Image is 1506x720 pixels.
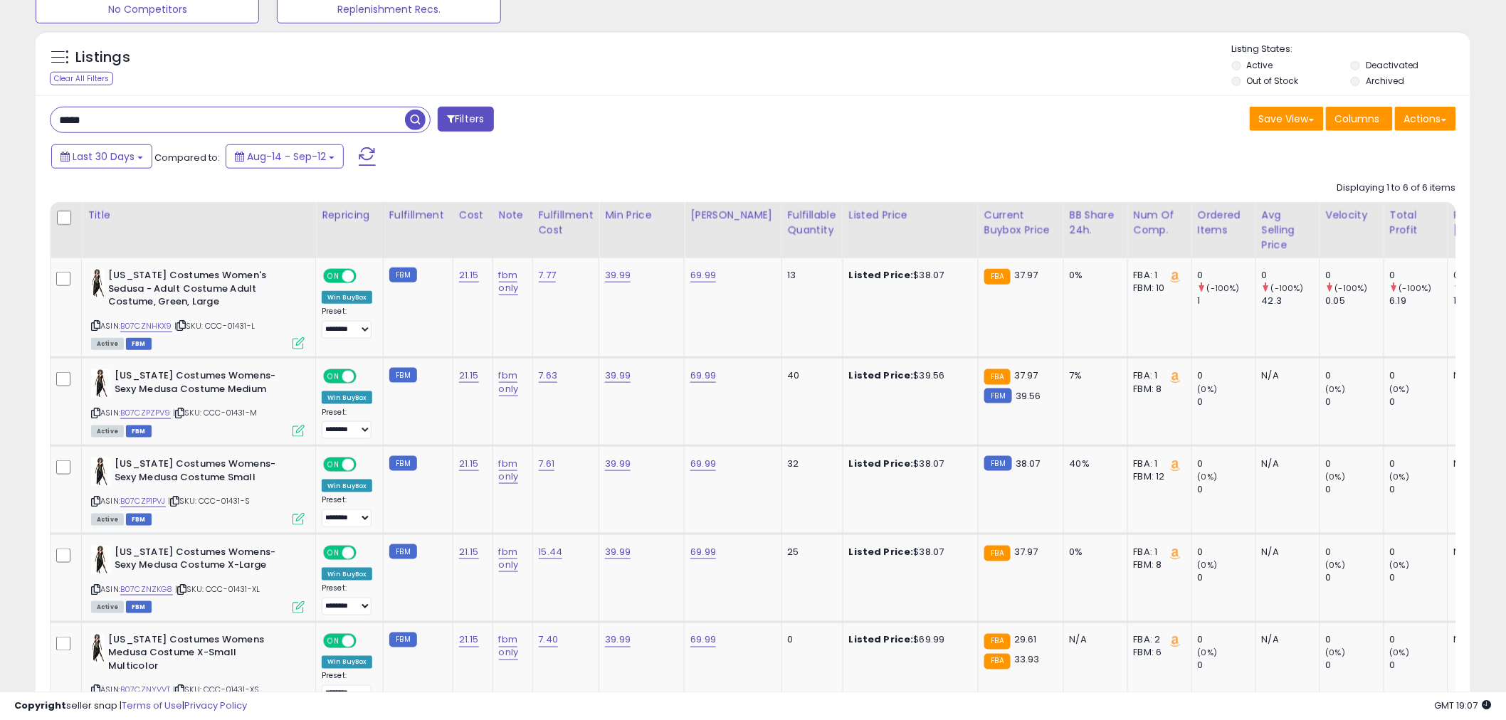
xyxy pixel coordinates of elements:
[1207,282,1240,294] small: (-100%)
[690,369,716,383] a: 69.99
[120,320,172,332] a: B07CZNHKX9
[1326,208,1378,223] div: Velocity
[1366,59,1419,71] label: Deactivated
[91,338,124,350] span: All listings currently available for purchase on Amazon
[984,208,1058,238] div: Current Buybox Price
[690,208,775,223] div: [PERSON_NAME]
[91,601,124,613] span: All listings currently available for purchase on Amazon
[849,545,914,558] b: Listed Price:
[1390,295,1448,307] div: 6.19
[354,371,377,383] span: OFF
[389,544,417,559] small: FBM
[1016,457,1041,470] span: 38.07
[605,457,631,471] a: 39.99
[499,633,519,660] a: fbm only
[539,457,555,471] a: 7.61
[173,407,257,418] span: | SKU: CCC-01431-M
[1014,268,1038,282] span: 37.97
[1198,471,1218,482] small: (0%)
[690,633,716,647] a: 69.99
[539,369,558,383] a: 7.63
[1390,457,1448,470] div: 0
[849,369,967,382] div: $39.56
[984,546,1011,561] small: FBA
[322,672,372,704] div: Preset:
[849,634,967,647] div: $69.99
[91,269,105,297] img: 41qrSlFwziL._SL40_.jpg
[849,633,914,647] b: Listed Price:
[1326,483,1384,496] div: 0
[1326,471,1346,482] small: (0%)
[788,208,837,238] div: Fulfillable Quantity
[184,699,247,712] a: Privacy Policy
[499,545,519,572] a: fbm only
[322,291,372,304] div: Win BuyBox
[1198,295,1255,307] div: 1
[91,457,305,524] div: ASIN:
[788,369,832,382] div: 40
[984,456,1012,471] small: FBM
[1134,269,1181,282] div: FBA: 1
[1232,43,1470,56] p: Listing States:
[499,208,527,223] div: Note
[1390,208,1442,238] div: Total Profit
[1198,208,1250,238] div: Ordered Items
[91,514,124,526] span: All listings currently available for purchase on Amazon
[1198,269,1255,282] div: 0
[1070,457,1117,470] div: 40%
[322,480,372,492] div: Win BuyBox
[849,457,967,470] div: $38.07
[1326,559,1346,571] small: (0%)
[539,208,594,238] div: Fulfillment Cost
[849,457,914,470] b: Listed Price:
[354,270,377,282] span: OFF
[1326,295,1384,307] div: 0.05
[499,268,519,295] a: fbm only
[1134,558,1181,571] div: FBM: 8
[1335,112,1380,126] span: Columns
[1326,647,1346,659] small: (0%)
[322,495,372,527] div: Preset:
[1016,389,1041,403] span: 39.56
[120,495,166,507] a: B07CZP1PVJ
[788,269,832,282] div: 13
[499,457,519,484] a: fbm only
[120,407,171,419] a: B07CZPZPV9
[1134,369,1181,382] div: FBA: 1
[1198,457,1255,470] div: 0
[1395,107,1456,131] button: Actions
[325,270,342,282] span: ON
[1390,571,1448,584] div: 0
[75,48,130,68] h5: Listings
[115,369,288,399] b: [US_STATE] Costumes Womens-Sexy Medusa Costume Medium
[1326,457,1384,470] div: 0
[1198,559,1218,571] small: (0%)
[88,208,310,223] div: Title
[605,208,678,223] div: Min Price
[1198,383,1218,395] small: (0%)
[91,546,111,574] img: 41bMPCssE1L._SL40_.jpg
[459,208,487,223] div: Cost
[389,456,417,471] small: FBM
[108,269,281,312] b: [US_STATE] Costumes Women's Sedusa - Adult Costume Adult Costume, Green, Large
[1326,369,1384,382] div: 0
[354,459,377,471] span: OFF
[175,583,260,595] span: | SKU: CCC-01431-XL
[322,583,372,615] div: Preset:
[154,151,220,164] span: Compared to:
[984,269,1011,285] small: FBA
[1262,369,1309,382] div: N/A
[849,369,914,382] b: Listed Price:
[1326,571,1384,584] div: 0
[14,699,66,712] strong: Copyright
[1198,647,1218,659] small: (0%)
[354,635,377,647] span: OFF
[1390,634,1448,647] div: 0
[1326,269,1384,282] div: 0
[539,633,559,647] a: 7.40
[605,268,631,282] a: 39.99
[1134,457,1181,470] div: FBA: 1
[1390,369,1448,382] div: 0
[168,495,250,507] span: | SKU: CCC-01431-S
[984,654,1011,669] small: FBA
